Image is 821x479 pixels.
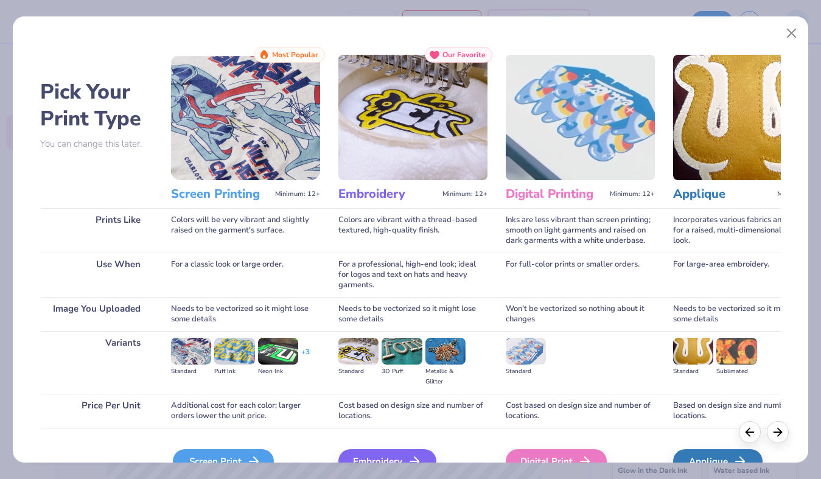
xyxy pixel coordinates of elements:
div: Colors are vibrant with a thread-based textured, high-quality finish. [338,208,487,253]
div: Inks are less vibrant than screen printing; smooth on light garments and raised on dark garments ... [506,208,655,253]
div: Use When [40,253,153,297]
div: Image You Uploaded [40,297,153,331]
div: + 3 [301,347,310,368]
div: Screen Print [173,449,274,474]
h3: Applique [673,186,772,202]
img: Puff Ink [214,338,254,365]
div: Cost based on design size and number of locations. [506,394,655,428]
button: Close [780,22,803,45]
img: Digital Printing [506,55,655,180]
div: Price Per Unit [40,394,153,428]
div: Standard [338,366,379,377]
img: 3D Puff [382,338,422,365]
div: Additional cost for each color; larger orders lower the unit price. [171,394,320,428]
div: Standard [506,366,546,377]
img: Standard [338,338,379,365]
div: Puff Ink [214,366,254,377]
div: Colors will be very vibrant and slightly raised on the garment's surface. [171,208,320,253]
div: Needs to be vectorized so it might lose some details [171,297,320,331]
h3: Embroidery [338,186,438,202]
img: Sublimated [716,338,756,365]
div: Embroidery [338,449,436,474]
span: Our Favorite [442,51,486,59]
div: Applique [673,449,763,474]
span: Most Popular [272,51,318,59]
div: For a professional, high-end look; ideal for logos and text on hats and heavy garments. [338,253,487,297]
img: Metallic & Glitter [425,338,466,365]
div: Standard [673,366,713,377]
img: Neon Ink [258,338,298,365]
div: For a classic look or large order. [171,253,320,297]
div: Neon Ink [258,366,298,377]
div: Won't be vectorized so nothing about it changes [506,297,655,331]
div: Prints Like [40,208,153,253]
span: Minimum: 12+ [610,190,655,198]
h3: Screen Printing [171,186,270,202]
div: Metallic & Glitter [425,366,466,387]
div: For full-color prints or smaller orders. [506,253,655,297]
div: Standard [171,366,211,377]
div: 3D Puff [382,366,422,377]
span: Minimum: 12+ [442,190,487,198]
img: Standard [506,338,546,365]
img: Standard [673,338,713,365]
p: You can change this later. [40,139,153,149]
img: Screen Printing [171,55,320,180]
img: Standard [171,338,211,365]
div: Cost based on design size and number of locations. [338,394,487,428]
div: Digital Print [506,449,607,474]
div: Variants [40,331,153,394]
div: Needs to be vectorized so it might lose some details [338,297,487,331]
img: Embroidery [338,55,487,180]
div: Sublimated [716,366,756,377]
span: Minimum: 12+ [275,190,320,198]
h3: Digital Printing [506,186,605,202]
h2: Pick Your Print Type [40,79,153,132]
